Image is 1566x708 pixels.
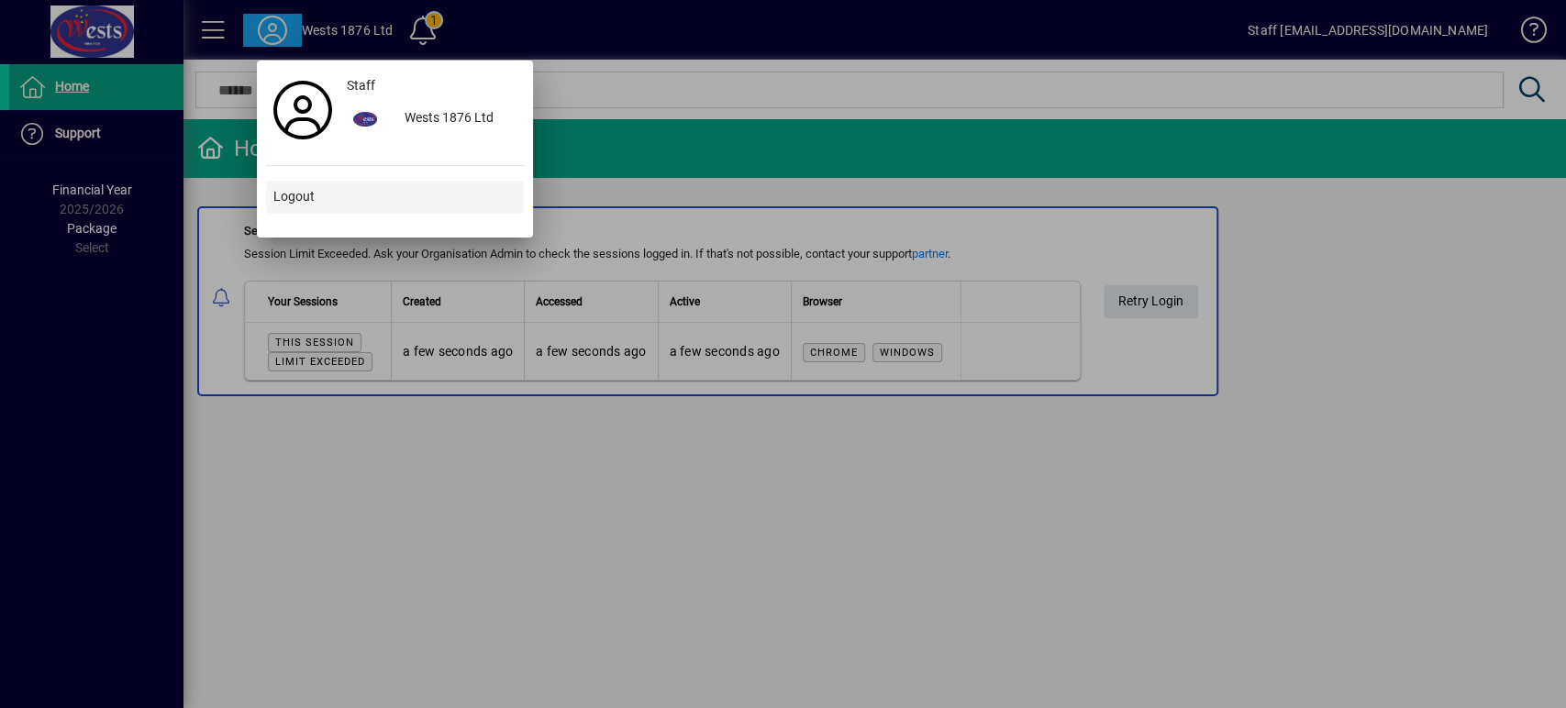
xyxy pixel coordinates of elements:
[273,187,315,206] span: Logout
[266,94,339,127] a: Profile
[390,103,524,136] div: Wests 1876 Ltd
[266,181,524,214] button: Logout
[339,70,524,103] a: Staff
[339,103,524,136] button: Wests 1876 Ltd
[347,76,375,95] span: Staff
